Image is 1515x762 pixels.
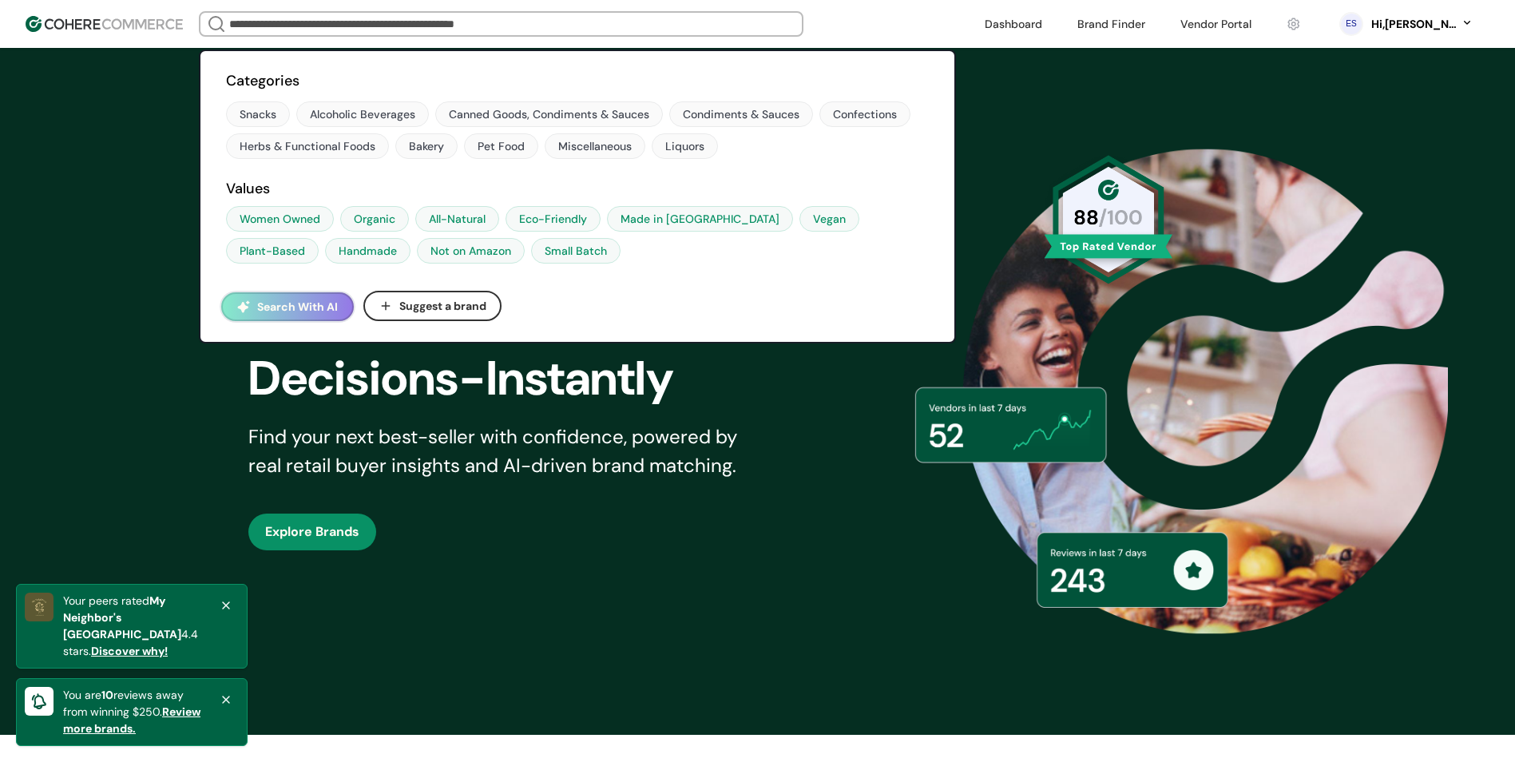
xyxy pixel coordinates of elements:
a: Organic [340,206,409,232]
div: Alcoholic Beverages [310,106,415,123]
button: Explore Brands [248,514,376,550]
a: Handmade [325,238,410,264]
div: Decisions-Instantly [248,343,785,415]
div: Handmade [339,243,397,260]
a: You are10reviews away from winning $250.Review more brands. [63,688,200,736]
a: All-Natural [415,206,499,232]
div: Organic [354,211,395,228]
a: Miscellaneous [545,133,645,159]
img: Cohere Logo [26,16,183,32]
div: Eco-Friendly [519,211,587,228]
a: Plant-Based [226,238,319,264]
div: Confections [833,106,897,123]
a: Your peers ratedMy Neighbor's [GEOGRAPHIC_DATA]4.4 stars.Discover why! [63,593,198,658]
a: Eco-Friendly [506,206,601,232]
div: Canned Goods, Condiments & Sauces [449,106,649,123]
a: Liquors [652,133,718,159]
a: Bakery [395,133,458,159]
button: Hi,[PERSON_NAME] [1370,16,1473,33]
div: Miscellaneous [558,138,632,155]
div: Hi, [PERSON_NAME] [1370,16,1457,33]
div: Herbs & Functional Foods [240,138,375,155]
a: Vegan [799,206,859,232]
svg: 0 percent [1339,12,1363,36]
span: My Neighbor's [GEOGRAPHIC_DATA] [63,593,181,641]
div: All-Natural [429,211,486,228]
button: Suggest a brand [363,291,502,321]
div: Bakery [409,138,444,155]
a: Small Batch [531,238,621,264]
div: Condiments & Sauces [683,106,799,123]
a: Alcoholic Beverages [296,101,429,127]
div: Made in [GEOGRAPHIC_DATA] [621,211,779,228]
a: Women Owned [226,206,334,232]
div: Find your next best-seller with confidence, powered by real retail buyer insights and AI-driven b... [248,423,758,480]
a: Pet Food [464,133,538,159]
a: Made in [GEOGRAPHIC_DATA] [607,206,793,232]
a: Snacks [226,101,290,127]
div: Vegan [813,211,846,228]
button: Search With AI [221,292,354,321]
div: Women Owned [240,211,320,228]
h2: Categories [226,70,930,92]
a: Confections [819,101,910,127]
h2: Values [226,178,930,200]
span: Discover why! [91,644,168,658]
div: Pet Food [478,138,525,155]
div: Snacks [240,106,276,123]
a: Condiments & Sauces [669,101,813,127]
div: Plant-Based [240,243,305,260]
div: Not on Amazon [430,243,511,260]
span: 10 [101,688,113,702]
div: Liquors [665,138,704,155]
a: Not on Amazon [417,238,525,264]
a: Herbs & Functional Foods [226,133,389,159]
div: Small Batch [545,243,607,260]
a: Canned Goods, Condiments & Sauces [435,101,663,127]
